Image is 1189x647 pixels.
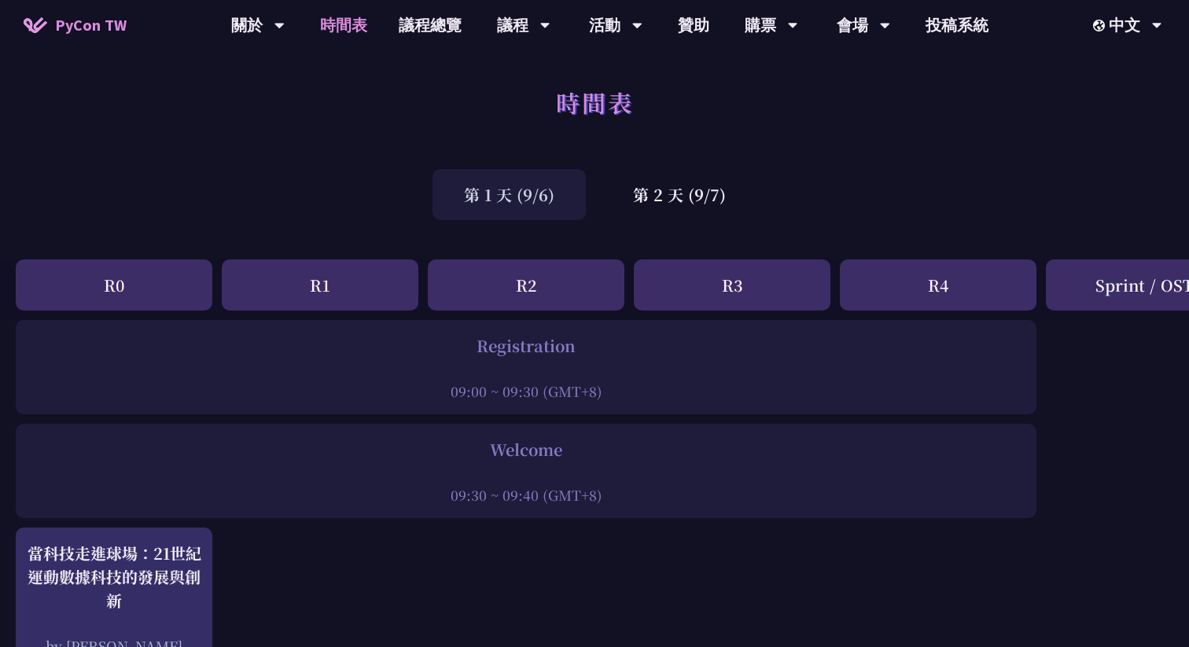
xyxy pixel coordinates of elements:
div: 當科技走進球場：21世紀運動數據科技的發展與創新 [24,542,204,612]
div: 第 2 天 (9/7) [602,169,757,220]
img: Locale Icon [1093,20,1109,31]
a: PyCon TW [8,6,142,45]
div: R3 [634,259,830,311]
div: Registration [24,334,1029,358]
div: Welcome [24,438,1029,461]
div: 09:00 ~ 09:30 (GMT+8) [24,381,1029,401]
div: R2 [428,259,624,311]
div: R0 [16,259,212,311]
div: 第 1 天 (9/6) [433,169,586,220]
div: R4 [840,259,1036,311]
span: PyCon TW [55,13,127,37]
img: Home icon of PyCon TW 2025 [24,17,47,33]
h1: 時間表 [556,79,634,126]
div: R1 [222,259,418,311]
div: 09:30 ~ 09:40 (GMT+8) [24,485,1029,505]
